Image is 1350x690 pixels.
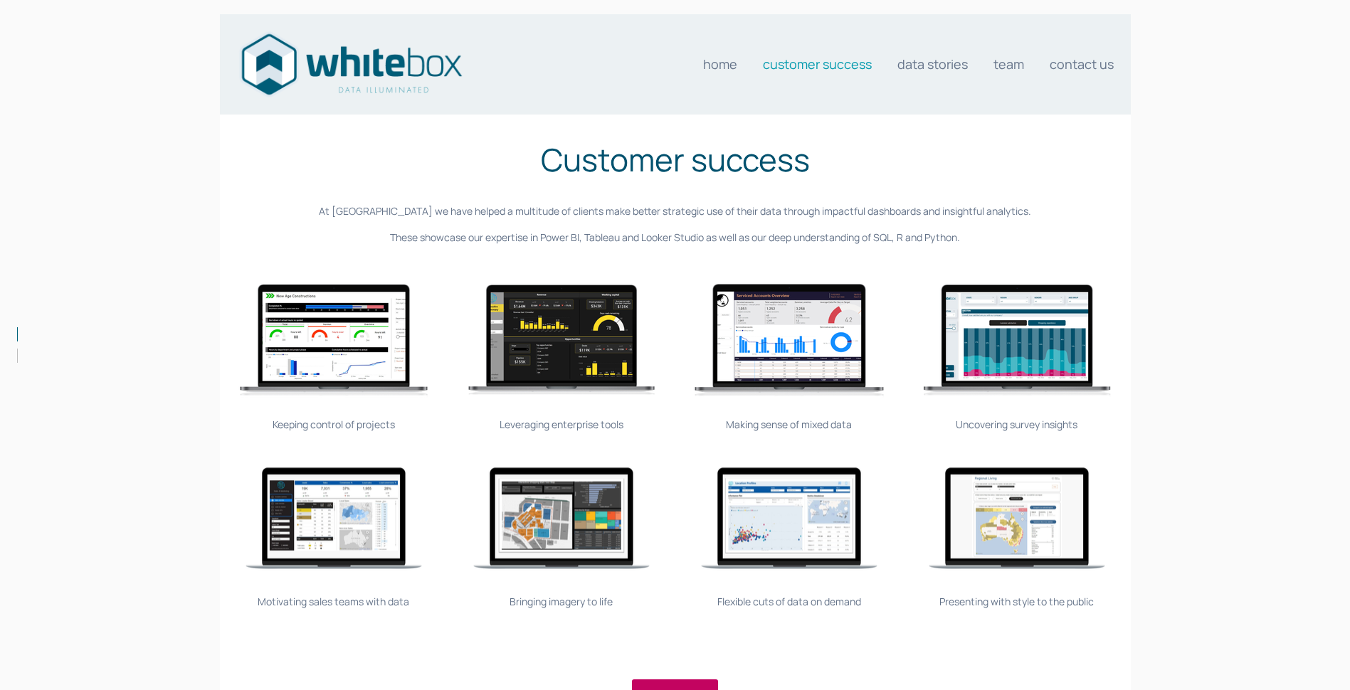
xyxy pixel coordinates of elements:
[455,270,668,412] img: Leveraging enterprise tools
[227,230,1124,245] p: These showcase our expertise in Power BI, Tableau and Looker Studio as well as our deep understan...
[993,50,1024,78] a: Team
[227,203,1124,219] p: At [GEOGRAPHIC_DATA] we have helped a multitude of clients make better strategic use of their dat...
[227,136,1124,183] h1: Customer success
[1050,50,1114,78] a: Contact us
[910,270,1124,412] img: Uncovering survey insights
[227,423,441,613] img: Motivating sales teams with data
[455,423,668,613] img: Bringing imagery to life
[910,423,1124,613] img: Presenting with style to the public
[763,50,872,78] a: Customer Success
[227,594,441,610] div: Motivating sales teams with data
[703,50,737,78] a: Home
[910,594,1124,610] div: Presenting with style to the public
[682,417,896,432] div: Making sense of mixed data
[897,50,968,78] a: Data stories
[237,29,465,100] img: Data consultants
[227,270,441,412] img: Keeping control of projects
[682,423,896,613] img: Flexible cuts of data on demand
[910,417,1124,432] div: Uncovering survey insights
[455,417,668,432] div: Leveraging enterprise tools
[455,594,668,610] div: Bringing imagery to life
[682,594,896,610] div: Flexible cuts of data on demand
[227,417,441,432] div: Keeping control of projects
[682,270,896,412] img: Making sense of mixed data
